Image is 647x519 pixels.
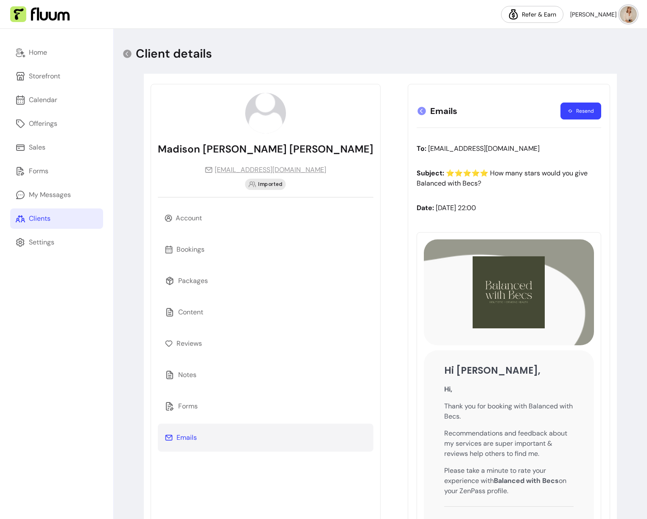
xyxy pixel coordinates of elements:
[417,169,444,178] b: Subject:
[29,214,50,224] div: Clients
[29,237,54,247] div: Settings
[417,105,457,117] p: Emails
[176,213,202,223] p: Account
[444,428,574,459] p: Recommendations and feedback about my services are super important & reviews help others to find me.
[10,114,103,134] a: Offerings
[10,66,103,86] a: Storefront
[178,401,198,411] p: Forms
[29,95,57,105] div: Calendar
[494,476,559,485] strong: Balanced with Becs
[29,166,48,176] div: Forms
[29,190,71,200] div: My Messages
[444,364,574,377] div: Hi [PERSON_NAME],
[136,46,212,61] p: Client details
[444,401,574,422] p: Thank you for booking with Balanced with Becs.
[10,42,103,63] a: Home
[176,339,202,349] p: Reviews
[10,232,103,253] a: Settings
[444,385,452,394] strong: Hi,
[10,6,70,22] img: Fluum Logo
[10,137,103,158] a: Sales
[417,203,434,212] b: Date:
[245,93,286,133] img: avatar
[10,90,103,110] a: Calendar
[473,256,545,328] img: Fluum Logo
[178,307,203,317] p: Content
[570,10,616,19] span: [PERSON_NAME]
[178,276,208,286] p: Packages
[245,179,286,190] div: Imported
[620,6,637,23] img: avatar
[417,203,602,213] p: [DATE] 22:00
[570,6,637,23] button: avatar[PERSON_NAME]
[417,144,602,154] p: [EMAIL_ADDRESS][DOMAIN_NAME]
[29,71,60,81] div: Storefront
[501,6,563,23] a: Refer & Earn
[158,142,373,156] p: Madison [PERSON_NAME] [PERSON_NAME]
[176,244,204,255] p: Bookings
[10,161,103,181] a: Forms
[29,142,45,153] div: Sales
[417,168,602,189] p: ⭐️⭐️⭐️⭐️⭐️ How many stars would you give Balanced with Becs?
[444,466,574,496] p: Please take a minute to rate your experience with on your ZenPass profile.
[417,144,426,153] b: To:
[10,185,103,205] a: My Messages
[176,433,197,443] p: Emails
[29,119,57,129] div: Offerings
[178,370,196,380] p: Notes
[10,208,103,229] a: Clients
[204,165,326,175] a: [EMAIL_ADDRESS][DOMAIN_NAME]
[29,47,47,58] div: Home
[560,103,601,119] button: Resend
